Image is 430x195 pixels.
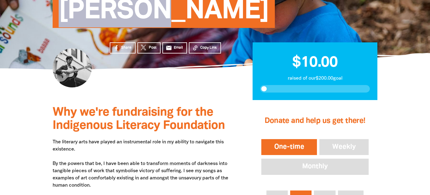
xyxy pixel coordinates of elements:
span: $10.00 [292,56,338,70]
span: Email [174,45,183,50]
a: Post [137,42,161,53]
h2: Donate and help us get there! [260,109,370,133]
p: raised of our $200.00 goal [260,75,370,82]
span: Share [121,45,131,50]
a: emailEmail [162,42,187,53]
span: Copy Link [200,45,217,50]
a: Share [110,42,136,53]
button: Copy Link [189,42,221,53]
span: Post [149,45,156,50]
button: Weekly [318,138,370,156]
button: Monthly [260,157,370,176]
i: email [166,45,172,51]
button: One-time [260,138,318,156]
span: Why we're fundraising for the Indigenous Literacy Foundation [53,107,225,131]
